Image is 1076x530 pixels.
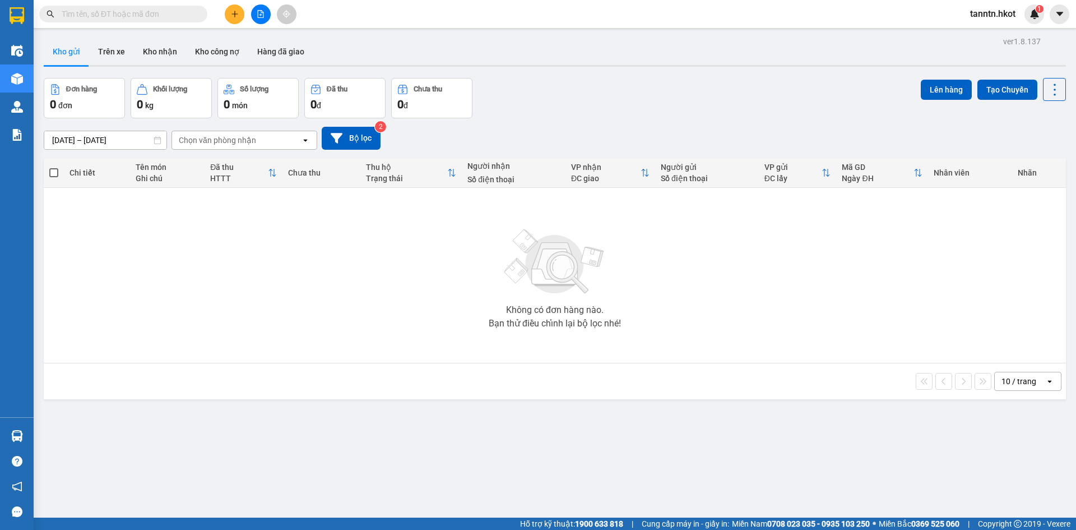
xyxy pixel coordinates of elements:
[179,135,256,146] div: Chọn văn phòng nhận
[467,162,560,170] div: Người nhận
[145,101,154,110] span: kg
[842,163,913,172] div: Mã GD
[248,38,313,65] button: Hàng đã giao
[1018,168,1060,177] div: Nhãn
[571,174,641,183] div: ĐC giao
[10,7,24,24] img: logo-vxr
[301,136,310,145] svg: open
[1037,5,1041,13] span: 1
[397,98,403,111] span: 0
[842,174,913,183] div: Ngày ĐH
[11,73,23,85] img: warehouse-icon
[414,85,442,93] div: Chưa thu
[661,174,753,183] div: Số điện thoại
[961,7,1024,21] span: tanntn.hkot
[879,518,959,530] span: Miền Bắc
[1055,9,1065,19] span: caret-down
[44,131,166,149] input: Select a date range.
[153,85,187,93] div: Khối lượng
[69,168,124,177] div: Chi tiết
[11,430,23,442] img: warehouse-icon
[764,163,822,172] div: VP gửi
[310,98,317,111] span: 0
[375,121,386,132] sup: 2
[205,158,282,188] th: Toggle SortBy
[632,518,633,530] span: |
[217,78,299,118] button: Số lượng0món
[62,8,194,20] input: Tìm tên, số ĐT hoặc mã đơn
[661,163,753,172] div: Người gửi
[934,168,1006,177] div: Nhân viên
[642,518,729,530] span: Cung cấp máy in - giấy in:
[224,98,230,111] span: 0
[767,519,870,528] strong: 0708 023 035 - 0935 103 250
[575,519,623,528] strong: 1900 633 818
[89,38,134,65] button: Trên xe
[231,10,239,18] span: plus
[764,174,822,183] div: ĐC lấy
[136,163,199,172] div: Tên món
[366,174,447,183] div: Trạng thái
[499,223,611,301] img: svg+xml;base64,PHN2ZyBjbGFzcz0ibGlzdC1wbHVnX19zdmciIHhtbG5zPSJodHRwOi8vd3d3LnczLm9yZy8yMDAwL3N2Zy...
[360,158,462,188] th: Toggle SortBy
[44,78,125,118] button: Đơn hàng0đơn
[921,80,972,100] button: Lên hàng
[759,158,837,188] th: Toggle SortBy
[251,4,271,24] button: file-add
[571,163,641,172] div: VP nhận
[322,127,381,150] button: Bộ lọc
[1050,4,1069,24] button: caret-down
[11,101,23,113] img: warehouse-icon
[210,163,268,172] div: Đã thu
[134,38,186,65] button: Kho nhận
[257,10,265,18] span: file-add
[565,158,655,188] th: Toggle SortBy
[186,38,248,65] button: Kho công nợ
[12,481,22,492] span: notification
[137,98,143,111] span: 0
[836,158,928,188] th: Toggle SortBy
[232,101,248,110] span: món
[47,10,54,18] span: search
[1003,35,1041,48] div: ver 1.8.137
[489,319,621,328] div: Bạn thử điều chỉnh lại bộ lọc nhé!
[304,78,386,118] button: Đã thu0đ
[11,45,23,57] img: warehouse-icon
[520,518,623,530] span: Hỗ trợ kỹ thuật:
[391,78,472,118] button: Chưa thu0đ
[467,175,560,184] div: Số điện thoại
[1036,5,1043,13] sup: 1
[12,456,22,467] span: question-circle
[240,85,268,93] div: Số lượng
[277,4,296,24] button: aim
[44,38,89,65] button: Kho gửi
[366,163,447,172] div: Thu hộ
[58,101,72,110] span: đơn
[11,129,23,141] img: solution-icon
[977,80,1037,100] button: Tạo Chuyến
[403,101,408,110] span: đ
[282,10,290,18] span: aim
[732,518,870,530] span: Miền Nam
[210,174,268,183] div: HTTT
[50,98,56,111] span: 0
[1001,376,1036,387] div: 10 / trang
[1029,9,1040,19] img: icon-new-feature
[968,518,970,530] span: |
[131,78,212,118] button: Khối lượng0kg
[66,85,97,93] div: Đơn hàng
[506,306,604,315] div: Không có đơn hàng nào.
[288,168,355,177] div: Chưa thu
[327,85,347,93] div: Đã thu
[12,506,22,517] span: message
[225,4,244,24] button: plus
[1014,520,1022,528] span: copyright
[317,101,321,110] span: đ
[136,174,199,183] div: Ghi chú
[873,522,876,526] span: ⚪️
[1045,377,1054,386] svg: open
[911,519,959,528] strong: 0369 525 060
